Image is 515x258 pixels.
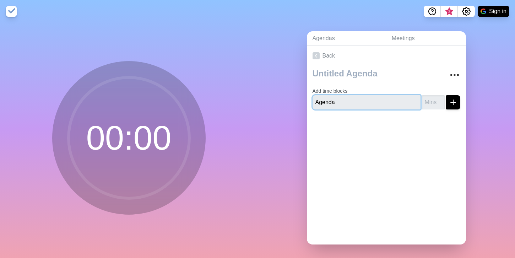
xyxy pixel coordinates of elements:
button: More [448,68,462,82]
img: timeblocks logo [6,6,17,17]
img: google logo [481,9,486,14]
button: Sign in [478,6,509,17]
button: Help [424,6,441,17]
span: 3 [446,9,452,15]
button: Settings [458,6,475,17]
a: Meetings [386,31,466,46]
a: Back [307,46,466,66]
button: What’s new [441,6,458,17]
label: Add time blocks [313,88,348,94]
a: Agendas [307,31,386,46]
input: Mins [422,95,445,109]
input: Name [313,95,421,109]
